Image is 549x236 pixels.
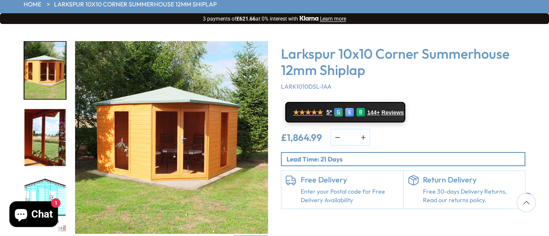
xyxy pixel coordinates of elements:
[345,108,354,117] div: E
[281,133,322,142] ins: £1,864.99
[285,102,405,122] a: ★★★★★ 5* G E R 144+ Reviews
[24,42,66,99] img: Larkspur10x10PlainJoinery2Windows_200x200.jpg
[293,108,323,117] span: ★★★★★
[24,176,66,233] img: A4552LarkspurBARCLAY10X10CNRINTERNALHEIGHTS_200x200.jpg
[367,109,380,116] span: 144+
[24,41,66,100] div: 9 / 16
[423,175,521,185] h6: Return Delivery
[24,108,66,167] div: 10 / 16
[301,188,399,204] a: Enter your Postal code for Free Delivery Availability
[24,109,66,166] img: Larkspur10x10PlainJoinery_200x200.jpg
[54,0,217,9] a: Larkspur 10x10 Corner Summerhouse 12mm Shiplap
[423,188,521,204] p: Free 30-days Delivery Returns, Read our returns policy.
[75,41,268,234] img: Larkspur 10x10 Corner Summerhouse 12mm Shiplap
[7,201,60,229] inbox-online-store-chat: Shopify online store chat
[301,175,399,185] h6: Free Delivery
[382,109,404,116] span: Reviews
[287,155,525,164] p: Lead Time: 21 Days
[24,0,41,9] a: HOME
[24,175,66,234] div: 11 / 16
[281,45,525,78] h3: Larkspur 10x10 Corner Summerhouse 12mm Shiplap
[334,108,343,117] div: G
[281,83,332,90] span: LARK1010DSL-1AA
[356,108,365,117] div: R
